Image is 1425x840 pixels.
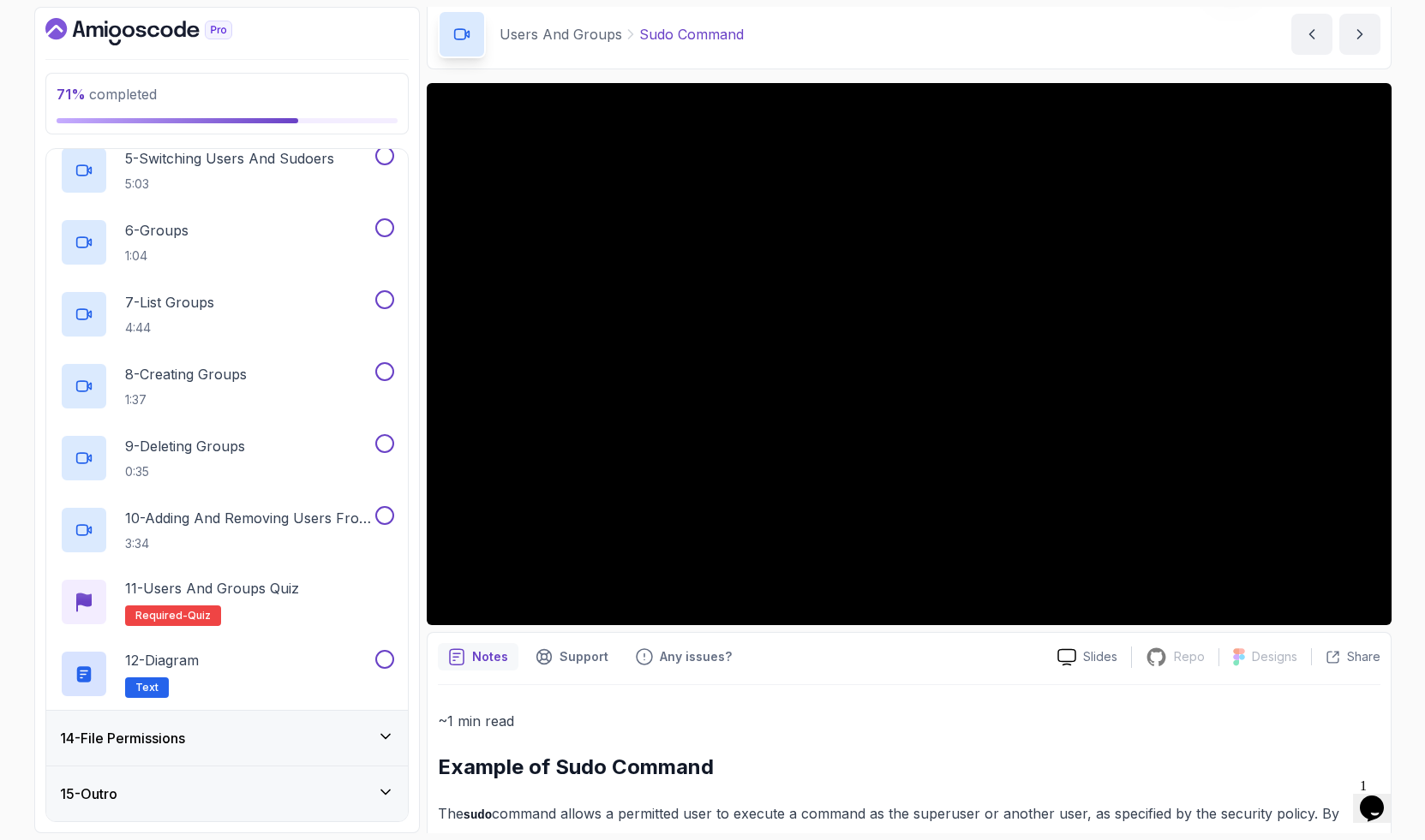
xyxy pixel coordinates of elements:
[57,86,86,103] span: 71 %
[560,648,608,665] p: Support
[60,218,394,266] button: 6-Groups1:04
[60,290,394,338] button: 7-List Groups4:44
[525,643,619,670] button: Support button
[464,808,493,822] code: sudo
[1044,648,1131,666] a: Slides
[1311,648,1380,665] button: Share
[1353,771,1408,823] iframe: chat widget
[500,24,622,45] p: Users And Groups
[45,18,272,45] a: Dashboard
[46,766,408,821] button: 15-Outro
[1252,648,1297,665] p: Designs
[125,319,214,337] p: 4:44
[125,148,334,169] p: 5 - Switching Users And Sudoers
[125,463,245,480] p: 0:35
[125,364,247,384] p: 8 - Creating Groups
[60,783,117,804] h3: 15 - Outro
[60,578,394,626] button: 11-Users and Groups QuizRequired-quiz
[1339,14,1380,55] button: next content
[660,648,732,665] p: Any issues?
[60,506,394,554] button: 10-Adding And Removing Users From Groups3:34
[125,292,214,313] p: 7 - List Groups
[57,86,157,103] span: completed
[125,535,372,552] p: 3:34
[46,711,408,766] button: 14-File Permissions
[438,709,1380,733] p: ~1 min read
[60,650,394,698] button: 12-DiagramText
[438,643,518,670] button: notes button
[125,247,189,265] p: 1:04
[125,176,334,193] p: 5:03
[125,220,189,241] p: 6 - Groups
[472,648,508,665] p: Notes
[60,728,185,748] h3: 14 - File Permissions
[60,434,394,482] button: 9-Deleting Groups0:35
[60,146,394,194] button: 5-Switching Users And Sudoers5:03
[1347,648,1380,665] p: Share
[1174,648,1205,665] p: Repo
[60,362,394,410] button: 8-Creating Groups1:37
[626,643,742,670] button: Feedback button
[125,508,372,528] p: 10 - Adding And Removing Users From Groups
[125,650,199,670] p: 12 - Diagram
[125,578,299,599] p: 11 - Users and Groups Quiz
[1291,14,1332,55] button: previous content
[135,681,159,694] span: Text
[639,24,744,45] p: Sudo Command
[125,391,247,408] p: 1:37
[1083,648,1117,665] p: Slides
[125,436,245,456] p: 9 - Deleting Groups
[188,609,211,623] span: quiz
[135,609,188,623] span: Required-
[438,754,1380,781] h2: Example of Sudo Command
[427,83,1392,625] iframe: 2 - Sudo command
